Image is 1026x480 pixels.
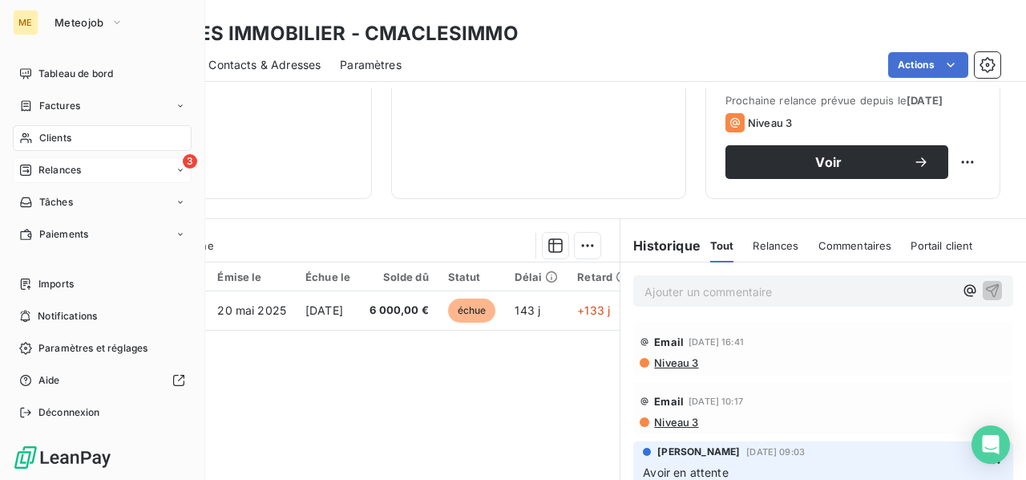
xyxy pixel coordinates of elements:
[370,271,429,283] div: Solde dû
[515,303,540,317] span: 143 j
[448,299,496,323] span: échue
[38,373,60,388] span: Aide
[39,227,88,242] span: Paiements
[370,303,429,319] span: 6 000,00 €
[652,356,698,369] span: Niveau 3
[654,336,684,348] span: Email
[38,277,74,291] span: Imports
[217,271,286,283] div: Émise le
[911,239,972,252] span: Portail client
[38,163,81,177] span: Relances
[38,67,113,81] span: Tableau de bord
[340,57,402,73] span: Paramètres
[55,16,104,29] span: Meteojob
[818,239,892,252] span: Commentaires
[888,52,968,78] button: Actions
[183,154,197,169] span: 3
[305,303,343,317] span: [DATE]
[38,341,147,356] span: Paramètres et réglages
[725,145,948,179] button: Voir
[39,195,73,209] span: Tâches
[620,236,701,255] h6: Historique
[38,405,100,420] span: Déconnexion
[39,131,71,145] span: Clients
[710,239,734,252] span: Tout
[746,447,805,457] span: [DATE] 09:03
[577,303,610,317] span: +133 j
[643,466,728,479] span: Avoir en attente
[753,239,798,252] span: Relances
[657,445,740,459] span: [PERSON_NAME]
[515,271,558,283] div: Délai
[654,395,684,408] span: Email
[745,156,913,169] span: Voir
[577,271,628,283] div: Retard
[217,303,286,317] span: 20 mai 2025
[971,425,1010,464] div: Open Intercom Messenger
[13,445,112,470] img: Logo LeanPay
[208,57,321,73] span: Contacts & Adresses
[39,99,80,113] span: Factures
[748,116,792,129] span: Niveau 3
[907,94,943,107] span: [DATE]
[689,337,744,347] span: [DATE] 16:41
[38,309,97,323] span: Notifications
[13,10,38,35] div: ME
[652,416,698,429] span: Niveau 3
[13,368,192,393] a: Aide
[305,271,350,283] div: Échue le
[689,397,743,406] span: [DATE] 10:17
[725,94,980,107] span: Prochaine relance prévue depuis le
[448,271,496,283] div: Statut
[141,19,519,48] h3: MACLES IMMOBILIER - CMACLESIMMO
